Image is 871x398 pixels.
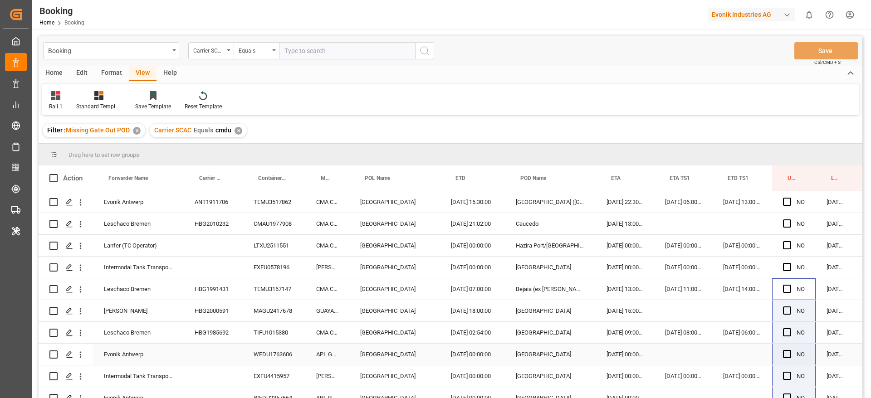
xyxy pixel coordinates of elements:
[596,365,654,387] div: [DATE] 00:00:00
[797,279,805,300] div: NO
[258,175,286,181] span: Container No.
[243,257,305,278] div: EXFU0578196
[349,300,440,321] div: [GEOGRAPHIC_DATA]
[799,5,819,25] button: show 0 new notifications
[243,322,305,343] div: TIFU1015380
[93,322,184,343] div: Leschaco Bremen
[455,175,465,181] span: ETD
[349,365,440,387] div: [GEOGRAPHIC_DATA]
[611,175,621,181] span: ETA
[305,300,349,321] div: GUAYAQUIL EXPRESS
[505,257,596,278] div: [GEOGRAPHIC_DATA]
[505,300,596,321] div: [GEOGRAPHIC_DATA]
[816,365,856,387] div: [DATE] 10:25:12
[135,102,171,111] div: Save Template
[816,300,856,321] div: [DATE] 10:25:12
[505,322,596,343] div: [GEOGRAPHIC_DATA]
[816,257,856,278] div: [DATE] 10:25:12
[69,151,139,158] span: Drag here to set row groups
[243,191,305,213] div: TEMU3517862
[365,175,390,181] span: POL Name
[440,300,505,321] div: [DATE] 18:00:00
[184,191,243,213] div: ANT1911706
[797,214,805,234] div: NO
[596,213,654,234] div: [DATE] 13:00:00
[188,42,234,59] button: open menu
[49,102,63,111] div: Rail 1
[712,365,772,387] div: [DATE] 00:00:00
[43,42,179,59] button: open menu
[184,213,243,234] div: HBG2010232
[235,127,242,135] div: ✕
[349,278,440,300] div: [GEOGRAPHIC_DATA]
[39,19,54,26] a: Home
[520,175,546,181] span: POD Name
[816,344,856,365] div: [DATE] 10:25:12
[243,213,305,234] div: CMAU1977908
[814,59,841,66] span: Ctrl/CMD + S
[797,192,805,213] div: NO
[185,102,222,111] div: Reset Template
[654,322,712,343] div: [DATE] 08:00:00
[440,365,505,387] div: [DATE] 00:00:00
[93,213,184,234] div: Leschaco Bremen
[184,278,243,300] div: HBG1991431
[505,365,596,387] div: [GEOGRAPHIC_DATA]
[305,278,349,300] div: CMA CGM [PERSON_NAME]
[305,365,349,387] div: [PERSON_NAME] EXPRESS
[708,6,799,23] button: Evonik Industries AG
[93,257,184,278] div: Intermodal Tank TransportEurope N.V.
[199,175,224,181] span: Carrier Booking No.
[93,300,184,321] div: [PERSON_NAME]
[66,126,130,134] span: Missing Gate Out POD
[797,344,805,365] div: NO
[93,191,184,213] div: Evonik Antwerp
[654,191,712,213] div: [DATE] 06:00:00
[321,175,330,181] span: Main Vessel and Vessel Imo
[157,66,184,81] div: Help
[39,4,84,18] div: Booking
[797,301,805,321] div: NO
[712,322,772,343] div: [DATE] 06:00:00
[654,365,712,387] div: [DATE] 00:00:00
[788,175,797,181] span: Update Last Opened By
[93,235,184,256] div: Lanfer (TC Operator)
[440,257,505,278] div: [DATE] 00:00:00
[816,191,856,213] div: [DATE] 10:25:12
[505,344,596,365] div: [GEOGRAPHIC_DATA]
[816,322,856,343] div: [DATE] 10:25:12
[596,257,654,278] div: [DATE] 00:00:00
[505,191,596,213] div: [GEOGRAPHIC_DATA] ([GEOGRAPHIC_DATA])
[596,300,654,321] div: [DATE] 15:00:00
[440,213,505,234] div: [DATE] 21:02:00
[215,126,231,134] span: cmdu
[93,278,184,300] div: Leschaco Bremen
[797,235,805,256] div: NO
[305,322,349,343] div: CMA CGM SEINE
[440,322,505,343] div: [DATE] 02:54:00
[797,366,805,387] div: NO
[712,235,772,256] div: [DATE] 00:00:00
[305,235,349,256] div: CMA CGM PELLEAS
[349,344,440,365] div: [GEOGRAPHIC_DATA]
[76,102,122,111] div: Standard Templates
[712,191,772,213] div: [DATE] 13:00:00
[239,44,269,55] div: Equals
[69,66,94,81] div: Edit
[305,191,349,213] div: CMA CGM MONTOIR
[831,175,837,181] span: Last Opened Date
[596,278,654,300] div: [DATE] 13:00:00
[48,44,169,56] div: Booking
[708,8,795,21] div: Evonik Industries AG
[654,257,712,278] div: [DATE] 00:00:00
[794,42,858,59] button: Save
[305,213,349,234] div: CMA CGM [PERSON_NAME]
[670,175,690,181] span: ETA TS1
[596,191,654,213] div: [DATE] 22:30:00
[712,278,772,300] div: [DATE] 14:00:00
[243,278,305,300] div: TEMU3167147
[279,42,415,59] input: Type to search
[108,175,148,181] span: Forwarder Name
[816,213,856,234] div: [DATE] 10:25:12
[305,257,349,278] div: [PERSON_NAME] EXPRESS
